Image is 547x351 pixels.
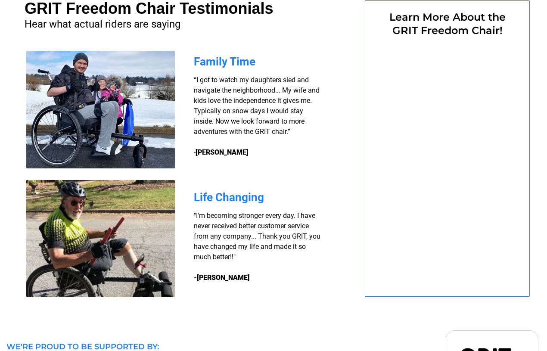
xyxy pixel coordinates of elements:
span: “I got to watch my daughters sled and navigate the neighborhood... My wife and kids love the inde... [194,76,320,156]
iframe: Form 1 [379,42,515,285]
span: Learn More About the GRIT Freedom Chair! [389,11,506,37]
span: Family Time [194,55,255,68]
strong: [PERSON_NAME] [196,148,249,156]
strong: -[PERSON_NAME] [194,273,250,282]
span: Hear what actual riders are saying [25,18,180,30]
span: Life Changing [194,191,264,204]
span: "I'm becoming stronger every day. I have never received better customer service from any company.... [194,211,320,261]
